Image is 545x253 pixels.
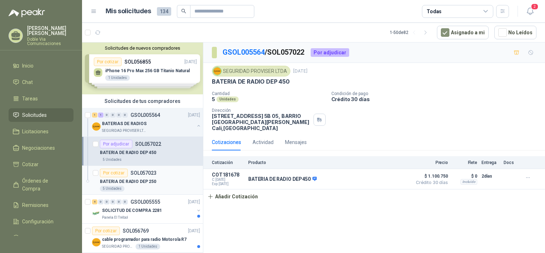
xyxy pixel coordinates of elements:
[100,169,128,177] div: Por cotizar
[136,244,160,249] div: 1 Unidades
[27,37,73,46] p: Doble Via Comunicaciones
[131,113,160,118] p: GSOL005564
[104,113,109,118] div: 0
[131,170,157,175] p: SOL057023
[102,215,128,220] p: Panela El Trébol
[212,172,244,178] p: COT181678
[223,47,305,58] p: / SOL057022
[223,48,265,56] a: GSOL005564
[9,174,73,195] a: Órdenes de Compra
[131,199,160,204] p: GSOL005555
[102,128,147,134] p: SEGURIDAD PROVISER LTDA
[9,92,73,105] a: Tareas
[82,166,203,195] a: Por cotizarSOL057023BATERIA DE RADIO DEP 2505 Unidades
[494,26,536,39] button: No Leídos
[22,218,54,225] span: Configuración
[22,234,63,242] span: Manuales y ayuda
[123,228,149,233] p: SOL056769
[102,207,162,214] p: SOLICITUD DE COMPRA 2281
[452,172,477,180] p: $ 0
[98,113,103,118] div: 1
[92,198,202,220] a: 4 0 0 0 0 0 GSOL005555[DATE] Company LogoSOLICITUD DE COMPRA 2281Panela El Trébol
[212,91,326,96] p: Cantidad
[100,149,156,156] p: BATERIA DE RADIO DEP 450
[9,59,73,73] a: Inicio
[102,120,147,127] p: BATERIAS DE RADIOS
[217,96,239,102] div: Unidades
[285,138,307,146] div: Mensajes
[248,160,408,165] p: Producto
[98,199,103,204] div: 0
[9,75,73,89] a: Chat
[82,94,203,108] div: Solicitudes de tus compradores
[82,43,203,94] div: Solicitudes de nuevos compradoresPor cotizarSOL056855[DATE] iPhone 16 Pro Max 256 GB Titanio Natu...
[82,224,203,253] a: Por cotizarSOL056769[DATE] Company Logocable programador para radio Motorola R7SEGURIDAD PROVISER...
[212,113,311,131] p: [STREET_ADDRESS] 5B 05, BARRIO [GEOGRAPHIC_DATA][PERSON_NAME] Cali , [GEOGRAPHIC_DATA]
[331,96,543,102] p: Crédito 30 días
[524,5,536,18] button: 2
[253,138,274,146] div: Actividad
[212,160,244,165] p: Cotización
[9,141,73,155] a: Negociaciones
[437,26,489,39] button: Asignado a mi
[212,96,215,102] p: 5
[390,27,431,38] div: 1 - 50 de 82
[92,111,202,134] a: 1 1 0 0 0 0 GSOL005564[DATE] Company LogoBATERIAS DE RADIOSSEGURIDAD PROVISER LTDA
[22,128,49,135] span: Licitaciones
[213,67,221,75] img: Company Logo
[110,113,116,118] div: 0
[427,8,442,15] div: Todas
[122,113,128,118] div: 0
[452,160,477,165] p: Flete
[100,186,124,192] div: 5 Unidades
[293,68,307,75] p: [DATE]
[9,158,73,171] a: Cotizar
[9,125,73,138] a: Licitaciones
[9,198,73,212] a: Remisiones
[122,199,128,204] div: 0
[9,231,73,245] a: Manuales y ayuda
[82,137,203,166] a: Por adjudicarSOL057022BATERIA DE RADIO DEP 4505 Unidades
[9,215,73,228] a: Configuración
[85,45,200,51] button: Solicitudes de nuevos compradores
[248,176,317,183] p: BATERIA DE RADIO DEP450
[92,122,101,131] img: Company Logo
[116,113,122,118] div: 0
[22,144,55,152] span: Negociaciones
[27,26,73,36] p: [PERSON_NAME] [PERSON_NAME]
[22,78,33,86] span: Chat
[157,7,171,16] span: 134
[188,199,200,205] p: [DATE]
[482,172,499,180] p: 2 días
[181,9,186,14] span: search
[100,140,132,148] div: Por adjudicar
[100,178,156,185] p: BATERIA DE RADIO DEP 250
[9,9,45,17] img: Logo peakr
[102,244,134,249] p: SEGURIDAD PROVISER LTDA
[212,182,244,186] span: Exp: [DATE]
[22,177,67,193] span: Órdenes de Compra
[100,157,124,163] div: 5 Unidades
[203,189,262,204] button: Añadir Cotización
[460,179,477,185] div: Incluido
[212,178,244,182] span: C: [DATE]
[482,160,499,165] p: Entrega
[212,78,290,85] p: BATERIA DE RADIO DEP 450
[212,66,290,76] div: SEGURIDAD PROVISER LTDA
[531,3,539,10] span: 2
[116,199,122,204] div: 0
[104,199,109,204] div: 0
[92,209,101,218] img: Company Logo
[212,138,241,146] div: Cotizaciones
[9,108,73,122] a: Solicitudes
[212,108,311,113] p: Dirección
[106,6,151,16] h1: Mis solicitudes
[92,199,97,204] div: 4
[92,227,120,235] div: Por cotizar
[110,199,116,204] div: 0
[188,228,200,234] p: [DATE]
[331,91,543,96] p: Condición de pago
[22,62,34,70] span: Inicio
[92,238,101,247] img: Company Logo
[504,160,518,165] p: Docs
